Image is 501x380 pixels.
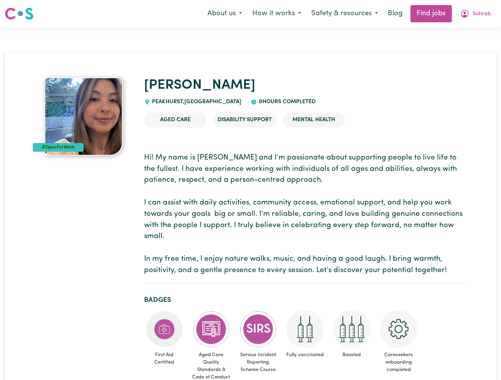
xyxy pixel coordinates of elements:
span: Serious Incident Reporting Scheme Course [238,348,278,377]
button: Safety & resources [306,5,383,22]
span: PEAKHURST , [GEOGRAPHIC_DATA] [150,99,242,105]
div: #OpenForWork [33,143,84,152]
a: Find jobs [410,5,452,22]
img: Careseekers logo [5,7,34,21]
button: My Account [455,5,496,22]
span: 0 hours completed [257,99,316,105]
li: Aged Care [144,113,207,127]
a: Pia's profile picture'#OpenForWork [33,77,135,156]
img: CS Academy: Serious Incident Reporting Scheme course completed [239,310,277,348]
img: CS Academy: Aged Care Quality Standards & Code of Conduct course completed [193,310,230,348]
img: Care and support worker has received 2 doses of COVID-19 vaccine [286,310,324,348]
img: CS Academy: Careseekers Onboarding course completed [380,310,417,348]
span: Careseekers onboarding completed [378,348,419,377]
a: Careseekers logo [5,5,34,23]
img: Care and support worker has completed First Aid Certification [146,310,183,348]
span: Fully vaccinated [285,348,325,362]
a: [PERSON_NAME] [144,79,255,92]
img: Care and support worker has received booster dose of COVID-19 vaccination [333,310,371,348]
a: Blog [383,5,407,22]
button: About us [202,5,247,22]
span: First Aid Certified [144,348,185,369]
li: Mental Health [283,113,345,127]
h2: Badges [144,296,469,304]
img: Pia [45,77,123,156]
button: How it works [247,5,306,22]
p: Hi! My name is [PERSON_NAME] and I’m passionate about supporting people to live life to the fulle... [144,152,469,276]
span: Boosted [332,348,372,362]
li: Disability Support [213,113,276,127]
span: Sohrab [472,10,491,18]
